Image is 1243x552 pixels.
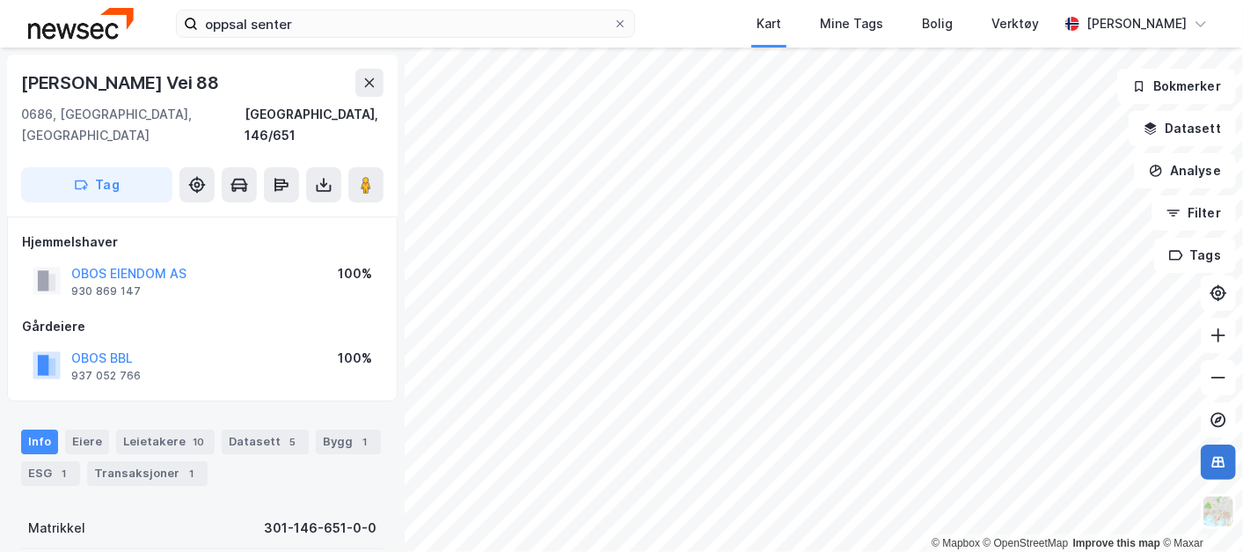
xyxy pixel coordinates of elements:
div: 10 [189,433,208,451]
div: ESG [21,461,80,486]
button: Datasett [1129,111,1236,146]
div: 0686, [GEOGRAPHIC_DATA], [GEOGRAPHIC_DATA] [21,104,245,146]
input: Søk på adresse, matrikkel, gårdeiere, leietakere eller personer [198,11,613,37]
div: 5 [284,433,302,451]
button: Tag [21,167,172,202]
div: Bolig [922,13,953,34]
button: Tags [1154,238,1236,273]
div: 301-146-651-0-0 [264,518,377,539]
div: Mine Tags [820,13,883,34]
div: 1 [183,465,201,482]
div: Matrikkel [28,518,85,539]
div: Info [21,430,58,454]
button: Analyse [1134,153,1236,188]
a: Mapbox [932,537,980,549]
div: [PERSON_NAME] Vei 88 [21,69,223,97]
iframe: Chat Widget [1155,467,1243,552]
div: 100% [338,263,372,284]
div: Bygg [316,430,381,454]
div: 937 052 766 [71,369,141,383]
div: Datasett [222,430,309,454]
div: [PERSON_NAME] [1086,13,1187,34]
div: Kart [757,13,781,34]
div: 1 [356,433,374,451]
div: Kontrollprogram for chat [1155,467,1243,552]
button: Filter [1152,195,1236,231]
div: 100% [338,348,372,369]
div: Leietakere [116,430,215,454]
img: newsec-logo.f6e21ccffca1b3a03d2d.png [28,8,134,39]
div: Gårdeiere [22,316,383,337]
div: Verktøy [991,13,1039,34]
div: Eiere [65,430,109,454]
div: Transaksjoner [87,461,208,486]
div: 1 [55,465,73,482]
div: 930 869 147 [71,284,141,298]
button: Bokmerker [1117,69,1236,104]
a: Improve this map [1073,537,1160,549]
div: [GEOGRAPHIC_DATA], 146/651 [245,104,384,146]
a: OpenStreetMap [983,537,1069,549]
div: Hjemmelshaver [22,232,383,253]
